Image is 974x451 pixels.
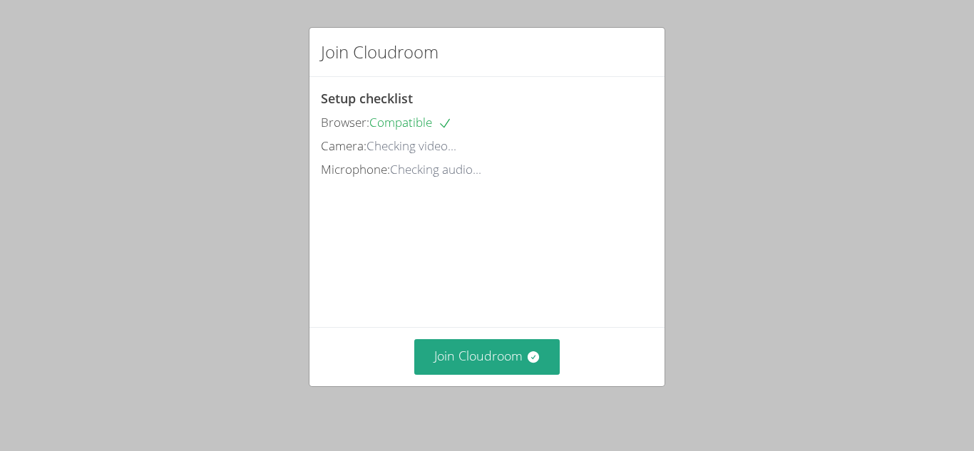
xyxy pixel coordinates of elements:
[390,161,481,177] span: Checking audio...
[321,90,413,107] span: Setup checklist
[321,138,366,154] span: Camera:
[414,339,560,374] button: Join Cloudroom
[321,39,439,65] h2: Join Cloudroom
[321,114,369,130] span: Browser:
[369,114,452,130] span: Compatible
[366,138,456,154] span: Checking video...
[321,161,390,177] span: Microphone:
